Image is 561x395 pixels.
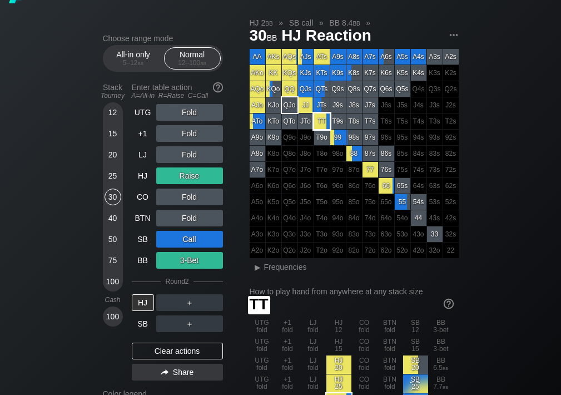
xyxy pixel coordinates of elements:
[282,49,297,65] div: AQs
[287,18,315,28] span: SB call
[403,355,428,374] div: SB 20
[443,81,459,97] div: 100% fold in prior round
[363,49,378,65] div: A7s
[282,194,297,210] div: 100% fold in prior round
[314,243,330,258] div: 100% fold in prior round
[443,383,449,391] span: bb
[266,65,281,81] div: KK
[156,104,223,121] div: Fold
[314,97,330,113] div: JTs
[105,231,121,248] div: 50
[395,65,410,81] div: K5s
[395,97,410,113] div: 100% fold in prior round
[156,210,223,226] div: Fold
[403,318,428,336] div: SB 12
[411,146,426,161] div: 100% fold in prior round
[314,226,330,242] div: 100% fold in prior round
[250,355,275,374] div: UTG fold
[379,65,394,81] div: K6s
[251,260,265,274] div: ▸
[105,104,121,121] div: 12
[326,318,351,336] div: HJ 12
[411,81,426,97] div: 100% fold in prior round
[379,49,394,65] div: A6s
[301,337,326,355] div: LJ fold
[266,194,281,210] div: 100% fold in prior round
[298,81,314,97] div: QJs
[301,355,326,374] div: LJ fold
[132,104,154,121] div: UTG
[212,81,224,93] img: help.32db89a4.svg
[132,167,154,184] div: HJ
[265,18,272,27] span: bb
[250,81,265,97] div: AQo
[427,130,443,145] div: 100% fold in prior round
[275,374,300,393] div: +1 fold
[378,355,403,374] div: BTN fold
[360,18,376,27] span: »
[266,97,281,113] div: KJo
[266,210,281,226] div: 100% fold in prior round
[346,146,362,161] div: 88
[378,374,403,393] div: BTN fold
[314,49,330,65] div: ATs
[363,65,378,81] div: K7s
[395,81,410,97] div: Q5s
[379,113,394,129] div: 100% fold in prior round
[443,364,449,372] span: bb
[156,189,223,205] div: Fold
[250,318,275,336] div: UTG fold
[98,92,127,100] div: Tourney
[363,146,378,161] div: 87s
[443,113,459,129] div: 100% fold in prior round
[282,65,297,81] div: KQs
[427,226,443,242] div: 33
[443,130,459,145] div: 100% fold in prior round
[429,337,454,355] div: BB 3-bet
[395,162,410,177] div: 100% fold in prior round
[395,146,410,161] div: 100% fold in prior round
[411,178,426,194] div: 100% fold in prior round
[411,113,426,129] div: 100% fold in prior round
[156,252,223,269] div: 3-Bet
[326,374,351,393] div: HJ 25
[346,65,362,81] div: K8s
[395,210,410,226] div: 100% fold in prior round
[267,31,277,43] span: bb
[250,178,265,194] div: 100% fold in prior round
[427,162,443,177] div: 100% fold in prior round
[167,48,218,69] div: Normal
[379,243,394,258] div: 100% fold in prior round
[379,146,394,161] div: 86s
[353,18,360,27] span: bb
[346,194,362,210] div: 100% fold in prior round
[298,65,314,81] div: KJs
[395,243,410,258] div: 100% fold in prior round
[352,337,377,355] div: CO fold
[363,97,378,113] div: J7s
[346,97,362,113] div: J8s
[165,278,188,285] div: Round 2
[411,226,426,242] div: 100% fold in prior round
[250,243,265,258] div: 100% fold in prior round
[330,146,346,161] div: 100% fold in prior round
[248,27,279,46] span: 30
[379,81,394,97] div: Q6s
[298,162,314,177] div: 100% fold in prior round
[298,178,314,194] div: 100% fold in prior round
[108,48,159,69] div: All-in only
[346,178,362,194] div: 100% fold in prior round
[427,113,443,129] div: 100% fold in prior round
[443,243,459,258] div: 100% fold in prior round
[266,226,281,242] div: 100% fold in prior round
[443,298,455,310] img: help.32db89a4.svg
[250,337,275,355] div: UTG fold
[301,318,326,336] div: LJ fold
[266,81,281,97] div: KQo
[105,167,121,184] div: 25
[363,162,378,177] div: 77
[330,81,346,97] div: Q9s
[273,18,289,27] span: »
[326,337,351,355] div: HJ 15
[379,97,394,113] div: 100% fold in prior round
